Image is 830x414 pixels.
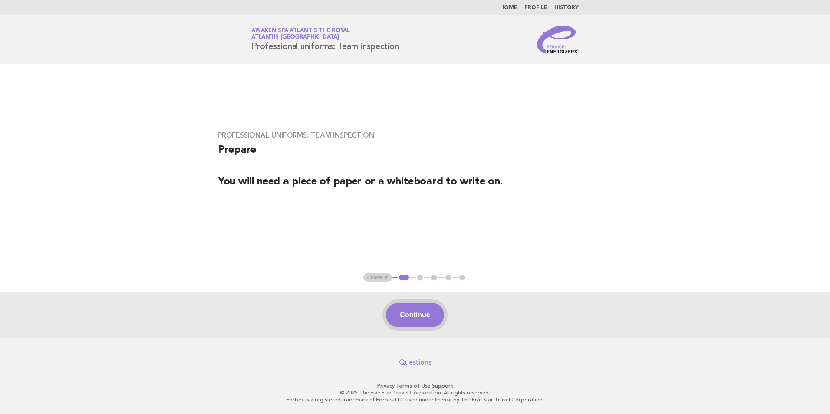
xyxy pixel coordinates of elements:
a: History [554,5,579,10]
h2: Prepare [218,143,612,164]
p: Forbes is a registered trademark of Forbes LLC used under license by The Five Star Travel Corpora... [149,396,681,403]
button: 1 [398,273,410,282]
p: © 2025 The Five Star Travel Corporation. All rights reserved. [149,389,681,396]
a: Profile [524,5,547,10]
p: · · [149,382,681,389]
h2: You will need a piece of paper or a whiteboard to write on. [218,175,612,196]
a: Questions [399,358,431,367]
a: Awaken SPA Atlantis the RoyalAtlantis [GEOGRAPHIC_DATA] [251,28,350,40]
span: Atlantis [GEOGRAPHIC_DATA] [251,35,339,40]
button: Continue [386,303,444,327]
a: Support [432,383,453,389]
img: Service Energizers [537,26,579,53]
a: Terms of Use [396,383,431,389]
a: Home [500,5,517,10]
a: Privacy [377,383,395,389]
h1: Professional uniforms: Team inspection [251,28,399,51]
h3: Professional uniforms: Team inspection [218,131,612,140]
